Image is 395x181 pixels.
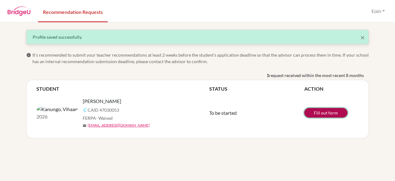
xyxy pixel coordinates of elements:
[304,85,359,93] th: ACTION
[360,33,365,42] span: ×
[83,124,86,127] span: mail
[83,115,113,121] span: FERPA
[88,123,150,128] a: [EMAIL_ADDRESS][DOMAIN_NAME]
[369,5,388,17] button: Eoin
[83,107,88,112] img: Common App logo
[26,53,31,58] span: info
[209,85,304,93] th: STATUS
[360,34,365,41] button: Close
[209,110,237,116] span: To be started
[38,1,108,22] a: Recommendation Requests
[269,72,364,79] span: request received within the most recent 8 months
[33,34,362,40] div: Profile saved successfully.
[36,85,209,93] th: STUDENT
[7,6,31,16] img: BridgeU logo
[88,107,119,113] span: CAID 47030053
[304,108,347,118] a: Fill out form
[32,52,369,65] span: It’s recommended to submit your teacher recommendations at least 2 weeks before the student’s app...
[96,115,113,121] span: - Waived
[267,72,269,79] b: 1
[83,97,121,105] span: [PERSON_NAME]
[36,106,78,113] img: Kanungo, Vihaan
[36,113,78,120] p: 2026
